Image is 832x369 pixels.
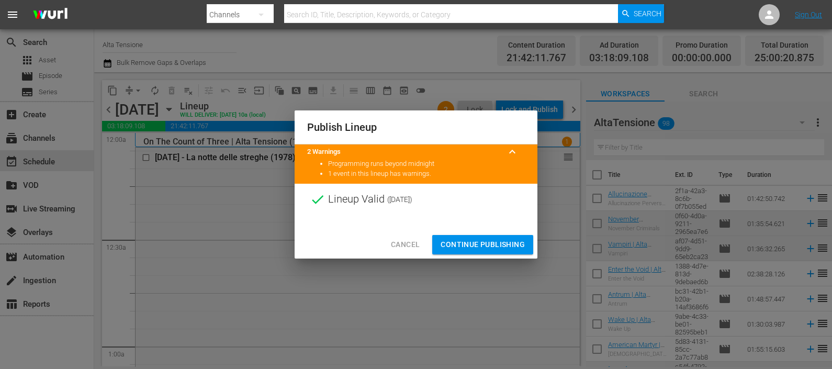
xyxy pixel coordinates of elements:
[432,235,533,254] button: Continue Publishing
[441,238,525,251] span: Continue Publishing
[506,146,519,158] span: keyboard_arrow_up
[25,3,75,27] img: ans4CAIJ8jUAAAAAAAAAAAAAAAAAAAAAAAAgQb4GAAAAAAAAAAAAAAAAAAAAAAAAJMjXAAAAAAAAAAAAAAAAAAAAAAAAgAT5G...
[307,147,500,157] title: 2 Warnings
[391,238,420,251] span: Cancel
[634,4,661,23] span: Search
[307,119,525,136] h2: Publish Lineup
[383,235,428,254] button: Cancel
[328,169,525,179] li: 1 event in this lineup has warnings.
[795,10,822,19] a: Sign Out
[500,139,525,164] button: keyboard_arrow_up
[6,8,19,21] span: menu
[387,192,412,207] span: ( [DATE] )
[328,159,525,169] li: Programming runs beyond midnight
[295,184,537,215] div: Lineup Valid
